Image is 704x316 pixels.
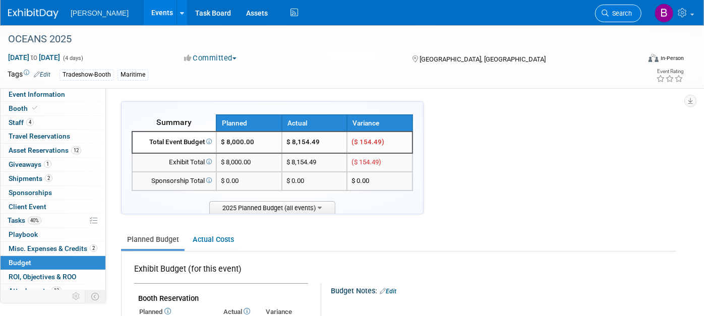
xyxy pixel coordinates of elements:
[68,290,85,303] td: Personalize Event Tab Strip
[51,287,62,294] span: 13
[9,244,97,252] span: Misc. Expenses & Credits
[351,158,381,166] span: ($ 154.49)
[609,10,632,17] span: Search
[9,104,39,112] span: Booth
[656,69,683,74] div: Event Rating
[216,115,282,132] th: Planned
[221,177,239,184] span: $ 0.00
[1,186,105,200] a: Sponsorships
[595,5,641,22] a: Search
[26,118,34,126] span: 4
[351,177,369,184] span: $ 0.00
[1,242,105,256] a: Misc. Expenses & Credits2
[1,214,105,227] a: Tasks40%
[9,287,62,295] span: Attachments
[584,52,684,68] div: Event Format
[209,201,335,214] span: 2025 Planned Budget (all events)
[9,188,52,197] span: Sponsorships
[60,70,114,80] div: Tradeshow-Booth
[331,283,675,296] div: Budget Notes:
[137,138,212,147] div: Total Event Budget
[8,69,50,81] td: Tags
[137,176,212,186] div: Sponsorship Total
[8,216,41,224] span: Tasks
[1,228,105,241] a: Playbook
[351,138,384,146] span: ($ 154.49)
[9,174,52,182] span: Shipments
[1,200,105,214] a: Client Event
[221,158,251,166] span: $ 8,000.00
[9,90,65,98] span: Event Information
[85,290,106,303] td: Toggle Event Tabs
[44,160,51,168] span: 1
[347,115,413,132] th: Variance
[1,256,105,270] a: Budget
[1,144,105,157] a: Asset Reservations12
[118,70,148,80] div: Maritime
[156,117,192,127] span: Summary
[34,71,50,78] a: Edit
[28,217,41,224] span: 40%
[649,54,659,62] img: Format-Inperson.png
[9,160,51,168] span: Giveaways
[9,259,31,267] span: Budget
[1,116,105,130] a: Staff4
[1,172,105,185] a: Shipments2
[282,132,347,153] td: $ 8,154.49
[1,158,105,171] a: Giveaways1
[1,88,105,101] a: Event Information
[62,55,83,61] span: (4 days)
[8,53,61,62] span: [DATE] [DATE]
[9,118,34,127] span: Staff
[420,55,546,63] span: [GEOGRAPHIC_DATA], [GEOGRAPHIC_DATA]
[1,102,105,115] a: Booth
[9,230,38,238] span: Playbook
[9,146,81,154] span: Asset Reservations
[9,203,46,211] span: Client Event
[660,54,684,62] div: In-Person
[282,172,347,191] td: $ 0.00
[134,264,304,280] div: Exhibit Budget (for this event)
[9,273,76,281] span: ROI, Objectives & ROO
[655,4,674,23] img: Buse Onen
[9,132,70,140] span: Travel Reservations
[282,153,347,172] td: $ 8,154.49
[134,284,308,305] td: Booth Reservation
[181,53,241,64] button: Committed
[221,138,254,146] span: $ 8,000.00
[282,115,347,132] th: Actual
[45,174,52,182] span: 2
[71,147,81,154] span: 12
[1,270,105,284] a: ROI, Objectives & ROO
[1,284,105,298] a: Attachments13
[121,230,185,249] a: Planned Budget
[32,105,37,111] i: Booth reservation complete
[8,9,58,19] img: ExhibitDay
[380,288,396,295] a: Edit
[90,244,97,252] span: 2
[137,158,212,167] div: Exhibit Total
[5,30,626,48] div: OCEANS 2025
[1,130,105,143] a: Travel Reservations
[187,230,240,249] a: Actual Costs
[71,9,129,17] span: [PERSON_NAME]
[29,53,39,61] span: to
